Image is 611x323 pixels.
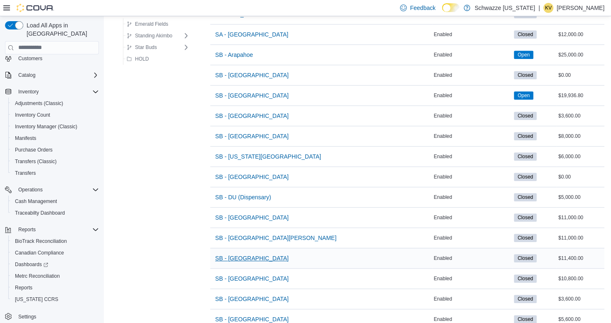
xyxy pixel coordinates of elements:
span: Transfers [15,170,36,176]
span: Closed [514,213,537,222]
input: Dark Mode [442,3,459,12]
span: Cash Management [15,198,57,205]
a: BioTrack Reconciliation [12,236,70,246]
span: Closed [514,234,537,242]
span: Emerald Fields [135,21,168,27]
button: SB - [GEOGRAPHIC_DATA][PERSON_NAME] [212,230,340,246]
span: Closed [518,234,533,242]
button: SB - [GEOGRAPHIC_DATA] [212,128,292,144]
span: Manifests [12,133,99,143]
button: Catalog [2,69,102,81]
div: $3,600.00 [557,294,604,304]
span: Closed [514,30,537,39]
span: Closed [518,173,533,181]
div: $10,800.00 [557,274,604,284]
span: Open [514,91,533,100]
button: Traceabilty Dashboard [8,207,102,219]
button: [US_STATE] CCRS [8,294,102,305]
a: [US_STATE] CCRS [12,294,61,304]
p: Schwazze [US_STATE] [474,3,535,13]
span: Closed [518,132,533,140]
span: Closed [514,295,537,303]
button: Inventory [15,87,42,97]
button: SB - [GEOGRAPHIC_DATA] [212,250,292,267]
span: SA - [GEOGRAPHIC_DATA] [215,30,288,39]
div: $0.00 [557,70,604,80]
button: Reports [8,282,102,294]
a: Settings [15,312,39,322]
a: Transfers (Classic) [12,157,60,166]
button: Canadian Compliance [8,247,102,259]
span: Inventory [15,87,99,97]
span: SB - [GEOGRAPHIC_DATA] [215,112,289,120]
span: Closed [518,295,533,303]
div: Enabled [432,70,512,80]
div: $8,000.00 [557,131,604,141]
span: Closed [518,153,533,160]
div: Enabled [432,192,512,202]
button: Star Buds [123,42,160,52]
span: Washington CCRS [12,294,99,304]
button: Inventory Count [8,109,102,121]
button: Reports [15,225,39,235]
div: $3,600.00 [557,111,604,121]
span: Closed [518,316,533,323]
span: Closed [514,254,537,262]
div: Kristine Valdez [543,3,553,13]
span: Inventory Count [15,112,50,118]
span: Closed [514,274,537,283]
a: Inventory Count [12,110,54,120]
span: HOLD [135,56,149,62]
span: Closed [518,193,533,201]
a: Metrc Reconciliation [12,271,63,281]
span: Catalog [18,72,35,78]
button: SB - [US_STATE][GEOGRAPHIC_DATA] [212,148,324,165]
button: Cash Management [8,196,102,207]
span: Adjustments (Classic) [12,98,99,108]
div: $0.00 [557,172,604,182]
span: Transfers (Classic) [12,157,99,166]
span: Operations [15,185,99,195]
span: Settings [18,313,36,320]
div: $25,000.00 [557,50,604,60]
button: HOLD [123,54,152,64]
div: $19,936.80 [557,91,604,100]
span: SB - [GEOGRAPHIC_DATA] [215,295,289,303]
span: Reports [12,283,99,293]
span: Cash Management [12,196,99,206]
span: Dashboards [15,261,48,268]
span: Adjustments (Classic) [15,100,63,107]
span: Dashboards [12,259,99,269]
button: Purchase Orders [8,144,102,156]
span: SB - [US_STATE][GEOGRAPHIC_DATA] [215,152,321,161]
span: Settings [15,311,99,321]
span: Reports [15,284,32,291]
a: Transfers [12,168,39,178]
div: Enabled [432,152,512,161]
span: Manifests [15,135,36,142]
button: SB - [GEOGRAPHIC_DATA] [212,108,292,124]
span: SB - DU (Dispensary) [215,193,271,201]
span: SB - [GEOGRAPHIC_DATA] [215,132,289,140]
span: Closed [518,71,533,79]
button: BioTrack Reconciliation [8,235,102,247]
span: Closed [514,193,537,201]
a: Manifests [12,133,39,143]
span: Closed [518,112,533,120]
span: Standing Akimbo [135,32,172,39]
span: [US_STATE] CCRS [15,296,58,303]
span: SB - [GEOGRAPHIC_DATA] [215,254,289,262]
div: Enabled [432,111,512,121]
span: Closed [518,31,533,38]
button: Catalog [15,70,39,80]
div: $11,000.00 [557,233,604,243]
button: Standing Akimbo [123,31,176,41]
div: Enabled [432,50,512,60]
button: SB - [GEOGRAPHIC_DATA] [212,67,292,83]
button: SB - Arapahoe [212,46,256,63]
span: Canadian Compliance [15,250,64,256]
span: Closed [514,132,537,140]
span: Catalog [15,70,99,80]
span: SB - [GEOGRAPHIC_DATA][PERSON_NAME] [215,234,336,242]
